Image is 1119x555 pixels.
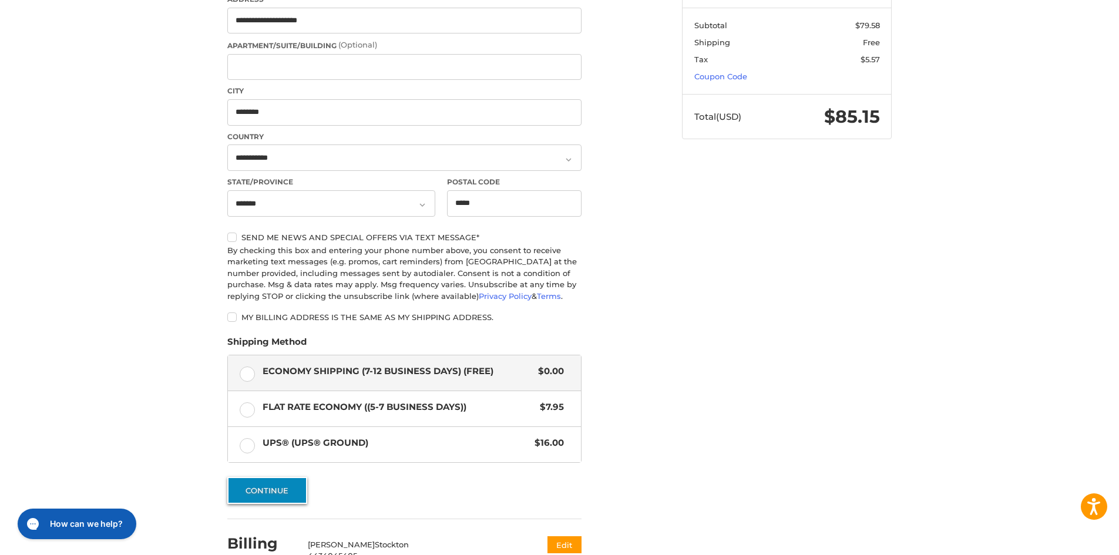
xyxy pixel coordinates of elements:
span: $5.57 [861,55,880,64]
label: City [227,86,582,96]
span: Stockton [375,540,409,549]
label: My billing address is the same as my shipping address. [227,312,582,322]
button: Continue [227,477,307,504]
span: Economy Shipping (7-12 Business Days) (Free) [263,365,533,378]
span: $16.00 [529,436,564,450]
h2: Billing [227,534,296,553]
a: Privacy Policy [479,291,532,301]
span: Shipping [694,38,730,47]
span: Tax [694,55,708,64]
span: $7.95 [534,401,564,414]
label: State/Province [227,177,435,187]
small: (Optional) [338,40,377,49]
span: Free [863,38,880,47]
label: Postal Code [447,177,582,187]
div: By checking this box and entering your phone number above, you consent to receive marketing text ... [227,245,582,302]
span: $79.58 [855,21,880,30]
label: Send me news and special offers via text message* [227,233,582,242]
span: Total (USD) [694,111,741,122]
span: [PERSON_NAME] [308,540,375,549]
a: Terms [537,291,561,301]
label: Apartment/Suite/Building [227,39,582,51]
span: $0.00 [532,365,564,378]
span: $85.15 [824,106,880,127]
span: Flat Rate Economy ((5-7 Business Days)) [263,401,535,414]
label: Country [227,132,582,142]
span: Subtotal [694,21,727,30]
legend: Shipping Method [227,335,307,354]
button: Edit [547,536,582,553]
span: UPS® (UPS® Ground) [263,436,529,450]
iframe: Gorgias live chat messenger [12,504,140,543]
a: Coupon Code [694,72,747,81]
